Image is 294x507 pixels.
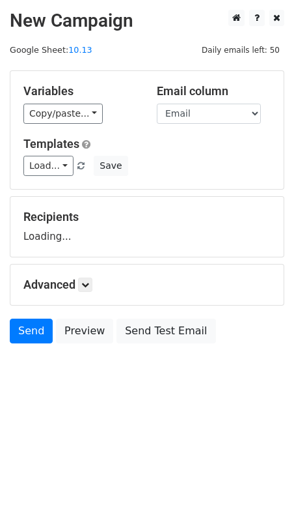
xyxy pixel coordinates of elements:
[157,84,271,98] h5: Email column
[10,45,92,55] small: Google Sheet:
[68,45,92,55] a: 10.13
[23,278,271,292] h5: Advanced
[56,319,113,343] a: Preview
[23,210,271,244] div: Loading...
[10,319,53,343] a: Send
[197,45,284,55] a: Daily emails left: 50
[116,319,215,343] a: Send Test Email
[23,210,271,224] h5: Recipients
[23,84,137,98] h5: Variables
[197,43,284,57] span: Daily emails left: 50
[10,10,284,32] h2: New Campaign
[94,156,127,176] button: Save
[23,156,73,176] a: Load...
[23,104,103,124] a: Copy/paste...
[23,137,79,151] a: Templates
